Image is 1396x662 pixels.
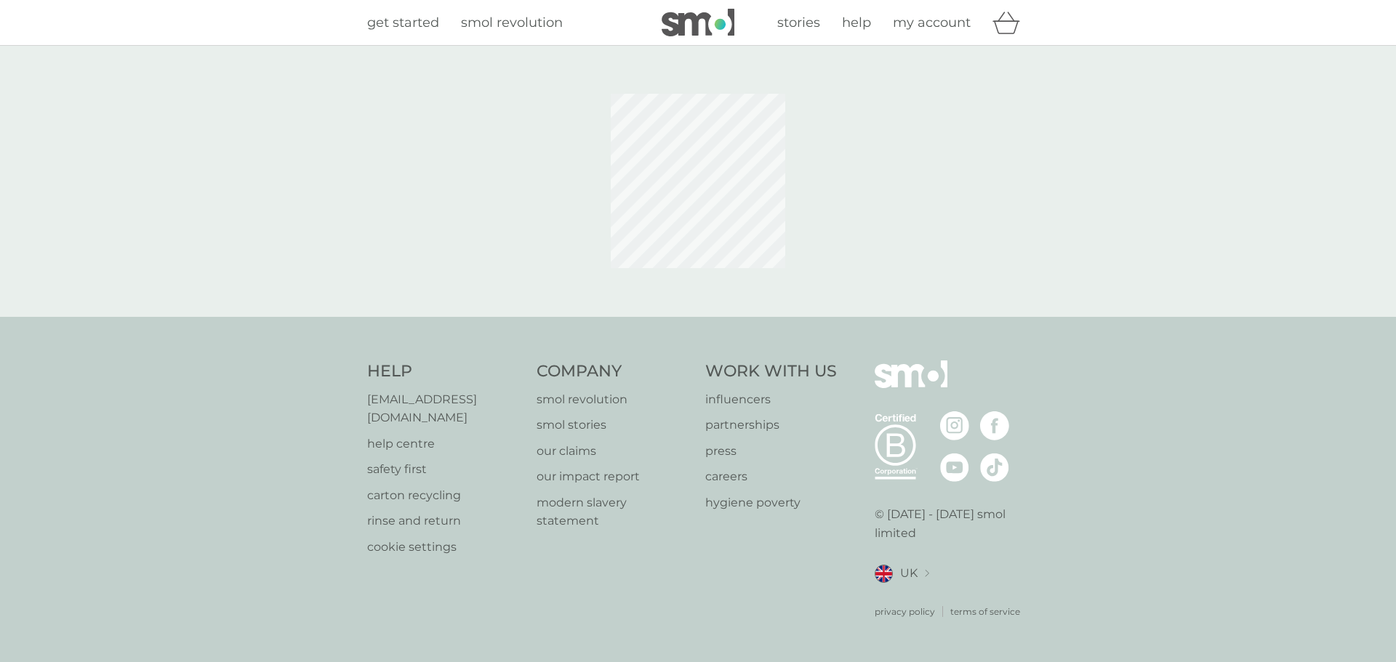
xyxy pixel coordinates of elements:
[705,442,837,461] a: press
[537,467,691,486] a: our impact report
[461,12,563,33] a: smol revolution
[705,360,837,383] h4: Work With Us
[893,15,971,31] span: my account
[875,360,947,410] img: smol
[940,453,969,482] img: visit the smol Youtube page
[537,442,691,461] a: our claims
[367,15,439,31] span: get started
[461,15,563,31] span: smol revolution
[537,416,691,435] a: smol stories
[367,460,522,479] a: safety first
[900,564,918,583] span: UK
[980,453,1009,482] img: visit the smol Tiktok page
[537,390,691,409] a: smol revolution
[367,538,522,557] a: cookie settings
[367,512,522,530] a: rinse and return
[367,435,522,453] a: help centre
[537,360,691,383] h4: Company
[842,15,871,31] span: help
[925,570,929,578] img: select a new location
[777,15,820,31] span: stories
[950,605,1020,618] a: terms of service
[367,486,522,505] a: carton recycling
[875,565,893,583] img: UK flag
[705,467,837,486] a: careers
[893,12,971,33] a: my account
[367,360,522,383] h4: Help
[705,390,837,409] a: influencers
[875,505,1030,542] p: © [DATE] - [DATE] smol limited
[875,605,935,618] a: privacy policy
[367,12,439,33] a: get started
[662,9,734,36] img: smol
[980,411,1009,440] img: visit the smol Facebook page
[705,493,837,512] a: hygiene poverty
[842,12,871,33] a: help
[367,390,522,427] a: [EMAIL_ADDRESS][DOMAIN_NAME]
[777,12,820,33] a: stories
[992,8,1029,37] div: basket
[940,411,969,440] img: visit the smol Instagram page
[705,416,837,435] a: partnerships
[537,493,691,530] a: modern slavery statement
